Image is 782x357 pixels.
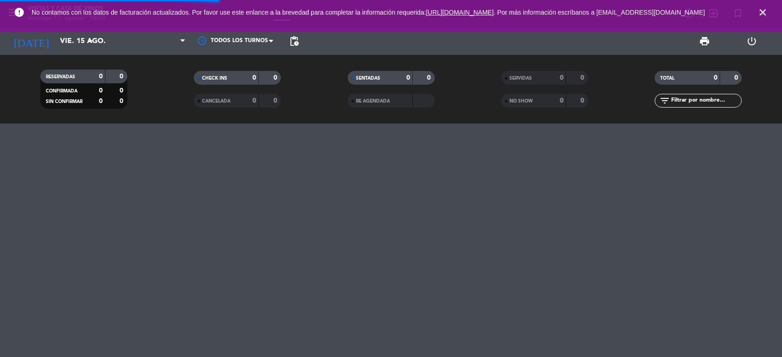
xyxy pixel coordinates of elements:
i: [DATE] [7,31,55,51]
strong: 0 [406,75,410,81]
strong: 0 [580,97,586,104]
strong: 0 [734,75,740,81]
span: pending_actions [289,36,300,47]
input: Filtrar por nombre... [670,96,741,106]
span: NO SHOW [509,99,533,103]
span: No contamos con los datos de facturación actualizados. Por favor use este enlance a la brevedad p... [32,9,705,16]
strong: 0 [252,97,256,104]
a: . Por más información escríbanos a [EMAIL_ADDRESS][DOMAIN_NAME] [494,9,705,16]
i: error [14,7,25,18]
span: print [699,36,710,47]
span: CONFIRMADA [46,89,77,93]
strong: 0 [99,98,103,104]
i: filter_list [659,95,670,106]
span: SIN CONFIRMAR [46,99,82,104]
strong: 0 [580,75,586,81]
strong: 0 [560,75,563,81]
i: power_settings_new [746,36,757,47]
span: TOTAL [660,76,674,81]
span: CANCELADA [202,99,230,103]
strong: 0 [120,73,125,80]
div: LOG OUT [728,27,775,55]
i: close [757,7,768,18]
span: SENTADAS [356,76,380,81]
strong: 0 [120,98,125,104]
span: RE AGENDADA [356,99,390,103]
span: CHECK INS [202,76,227,81]
i: arrow_drop_down [85,36,96,47]
strong: 0 [99,73,103,80]
strong: 0 [99,87,103,94]
span: RESERVADAS [46,75,75,79]
strong: 0 [252,75,256,81]
strong: 0 [273,75,279,81]
strong: 0 [427,75,432,81]
strong: 0 [120,87,125,94]
strong: 0 [273,97,279,104]
span: SERVIDAS [509,76,532,81]
strong: 0 [714,75,717,81]
a: [URL][DOMAIN_NAME] [426,9,494,16]
strong: 0 [560,97,563,104]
